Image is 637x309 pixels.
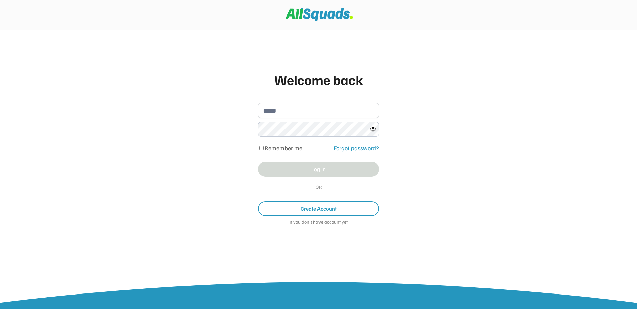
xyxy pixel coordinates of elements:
button: Create Account [258,201,379,216]
label: Remember me [265,144,302,152]
div: If you don't have account yet [258,219,379,226]
div: Welcome back [258,69,379,90]
button: Log in [258,162,379,177]
div: Forgot password? [334,144,379,153]
img: Squad%20Logo.svg [286,8,353,21]
div: OR [313,183,325,190]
